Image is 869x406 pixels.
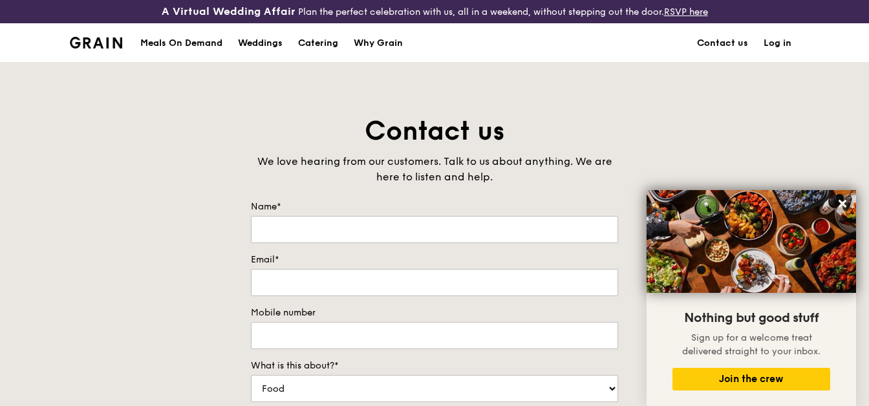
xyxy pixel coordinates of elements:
label: What is this about?* [251,359,618,372]
button: Join the crew [672,368,830,390]
label: Mobile number [251,306,618,319]
h1: Contact us [251,114,618,149]
h3: A Virtual Wedding Affair [162,5,295,18]
label: Email* [251,253,618,266]
div: Catering [298,24,338,63]
a: Catering [290,24,346,63]
div: Weddings [238,24,283,63]
a: Weddings [230,24,290,63]
span: Nothing but good stuff [684,310,819,326]
a: Log in [756,24,799,63]
div: Why Grain [354,24,403,63]
img: DSC07876-Edit02-Large.jpeg [647,190,856,293]
a: Contact us [689,24,756,63]
a: RSVP here [664,6,708,17]
span: Sign up for a welcome treat delivered straight to your inbox. [682,332,821,357]
button: Close [832,193,853,214]
img: Grain [70,37,122,48]
div: Meals On Demand [140,24,222,63]
div: Plan the perfect celebration with us, all in a weekend, without stepping out the door. [145,5,724,18]
a: GrainGrain [70,23,122,61]
a: Why Grain [346,24,411,63]
div: We love hearing from our customers. Talk to us about anything. We are here to listen and help. [251,154,618,185]
label: Name* [251,200,618,213]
